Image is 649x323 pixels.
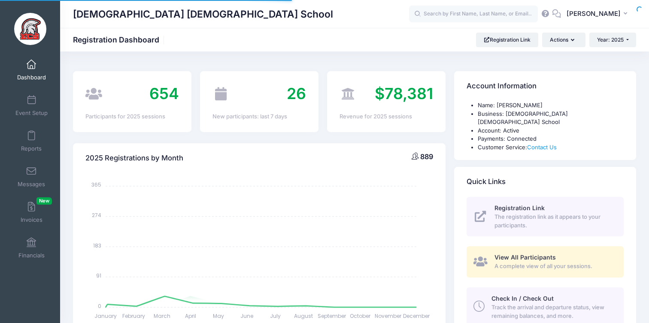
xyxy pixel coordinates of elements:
span: New [36,197,52,205]
button: [PERSON_NAME] [561,4,636,24]
span: Messages [18,181,45,188]
li: Customer Service: [478,143,624,152]
tspan: April [185,312,196,320]
span: 889 [420,152,433,161]
tspan: June [240,312,253,320]
span: Registration Link [494,204,545,211]
span: Financials [18,252,45,259]
tspan: December [403,312,431,320]
div: Revenue for 2025 sessions [340,112,433,121]
tspan: 183 [93,241,101,249]
span: 26 [287,84,306,103]
tspan: 91 [96,272,101,279]
div: Participants for 2025 sessions [85,112,179,121]
span: Check In / Check Out [491,295,554,302]
tspan: November [375,312,402,320]
span: [PERSON_NAME] [567,9,621,18]
a: Registration Link [476,33,538,47]
li: Account: Active [478,127,624,135]
tspan: 0 [98,302,101,309]
button: Actions [542,33,585,47]
li: Business: [DEMOGRAPHIC_DATA] [DEMOGRAPHIC_DATA] School [478,110,624,127]
span: A complete view of all your sessions. [494,262,614,271]
span: 654 [149,84,179,103]
tspan: January [94,312,117,320]
span: Invoices [21,216,42,223]
span: Year: 2025 [597,36,624,43]
li: Payments: Connected [478,135,624,143]
tspan: March [154,312,170,320]
a: Reports [11,126,52,156]
tspan: 274 [92,211,101,219]
h4: Account Information [467,74,537,99]
a: InvoicesNew [11,197,52,227]
a: Contact Us [527,144,557,151]
h4: 2025 Registrations by Month [85,146,183,170]
span: Event Setup [15,109,48,117]
a: Registration Link The registration link as it appears to your participants. [467,197,624,236]
h1: [DEMOGRAPHIC_DATA] [DEMOGRAPHIC_DATA] School [73,4,333,24]
span: Track the arrival and departure status, view remaining balances, and more. [491,303,614,320]
tspan: October [350,312,371,320]
a: Financials [11,233,52,263]
tspan: 365 [91,181,101,188]
h1: Registration Dashboard [73,35,167,44]
li: Name: [PERSON_NAME] [478,101,624,110]
a: Dashboard [11,55,52,85]
a: View All Participants A complete view of all your sessions. [467,246,624,278]
h4: Quick Links [467,170,506,194]
tspan: August [294,312,313,320]
tspan: September [318,312,346,320]
tspan: February [123,312,146,320]
tspan: July [270,312,281,320]
a: Messages [11,162,52,192]
span: Dashboard [17,74,46,81]
span: $78,381 [375,84,433,103]
input: Search by First Name, Last Name, or Email... [409,6,538,23]
tspan: May [213,312,224,320]
div: New participants: last 7 days [212,112,306,121]
span: The registration link as it appears to your participants. [494,213,614,229]
img: Evangelical Christian School [14,13,46,45]
span: Reports [21,145,42,152]
a: Event Setup [11,91,52,121]
span: View All Participants [494,254,556,261]
button: Year: 2025 [589,33,636,47]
